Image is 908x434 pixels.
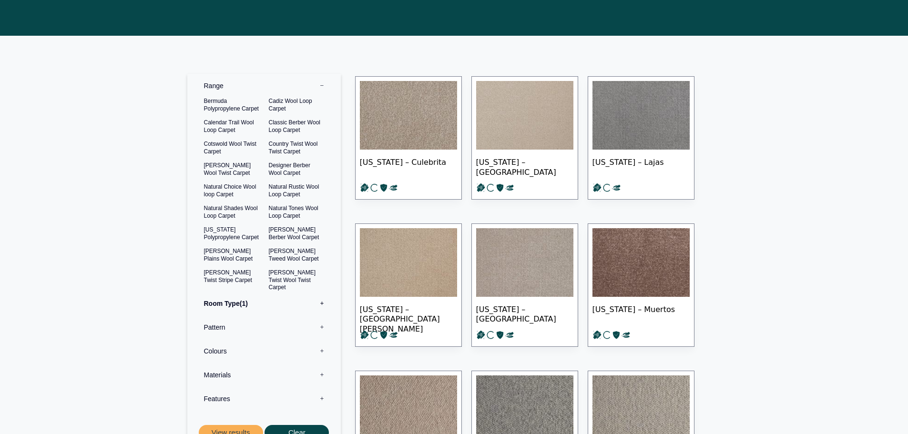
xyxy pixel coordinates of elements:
[476,150,573,183] span: [US_STATE] – [GEOGRAPHIC_DATA]
[360,297,457,330] span: [US_STATE] – [GEOGRAPHIC_DATA][PERSON_NAME]
[360,150,457,183] span: [US_STATE] – Culebrita
[355,76,462,200] a: [US_STATE] – Culebrita
[471,223,578,347] a: [US_STATE] – [GEOGRAPHIC_DATA]
[194,292,334,315] label: Room Type
[592,150,690,183] span: [US_STATE] – Lajas
[194,363,334,387] label: Materials
[194,315,334,339] label: Pattern
[194,74,334,98] label: Range
[240,300,248,307] span: 1
[194,387,334,411] label: Features
[588,76,694,200] a: [US_STATE] – Lajas
[588,223,694,347] a: [US_STATE] – Muertos
[471,76,578,200] a: [US_STATE] – [GEOGRAPHIC_DATA]
[476,297,573,330] span: [US_STATE] – [GEOGRAPHIC_DATA]
[355,223,462,347] a: [US_STATE] – [GEOGRAPHIC_DATA][PERSON_NAME]
[592,297,690,330] span: [US_STATE] – Muertos
[194,339,334,363] label: Colours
